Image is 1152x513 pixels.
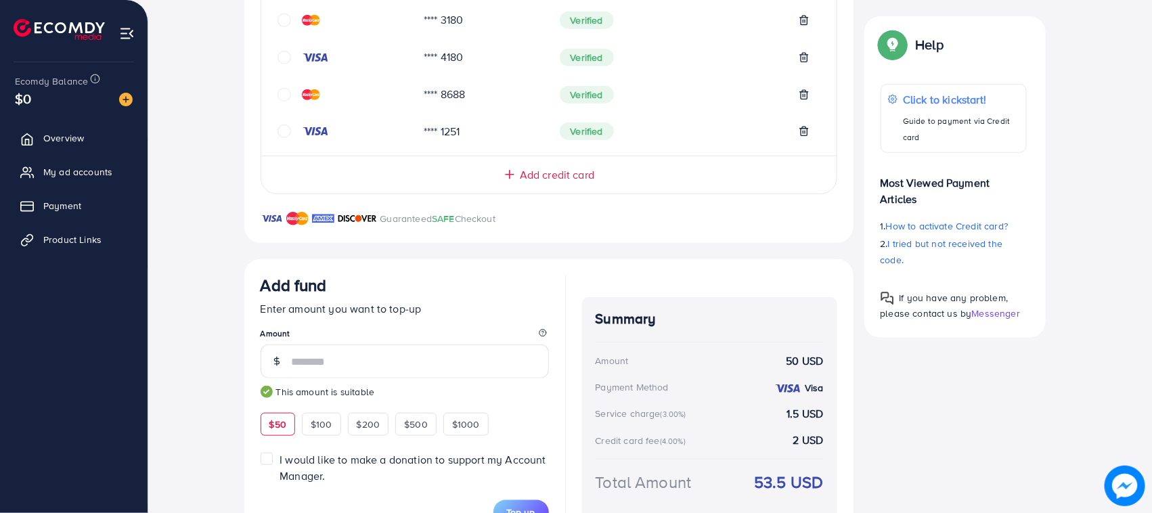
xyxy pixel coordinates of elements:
span: $50 [269,418,286,431]
div: Amount [596,354,629,367]
span: How to activate Credit card? [886,219,1008,233]
div: Credit card fee [596,434,690,447]
small: (4.00%) [660,436,686,447]
span: Messenger [972,307,1020,320]
span: If you have any problem, please contact us by [881,291,1009,320]
p: 2. [881,236,1027,268]
svg: circle [278,88,291,102]
span: $500 [404,418,428,431]
svg: circle [278,51,291,64]
a: Product Links [10,226,137,253]
img: Popup guide [881,32,905,57]
img: brand [286,210,309,227]
img: brand [312,210,334,227]
span: Verified [560,86,614,104]
img: guide [261,386,273,398]
img: image [1108,469,1142,503]
img: credit [302,126,329,137]
span: $200 [357,418,380,431]
a: My ad accounts [10,158,137,185]
img: brand [338,210,377,227]
img: Popup guide [881,292,894,305]
span: $100 [311,418,332,431]
p: Guide to payment via Credit card [903,113,1019,146]
img: menu [119,26,135,41]
span: Payment [43,199,81,213]
span: I would like to make a donation to support my Account Manager. [280,452,546,483]
span: Verified [560,122,614,140]
span: Overview [43,131,84,145]
img: credit [302,89,320,100]
a: Payment [10,192,137,219]
strong: 2 USD [793,432,824,448]
span: Add credit card [520,167,594,183]
a: Overview [10,125,137,152]
p: Enter amount you want to top-up [261,300,549,317]
div: Payment Method [596,380,669,394]
img: credit [302,15,320,26]
h3: Add fund [261,275,327,295]
span: $1000 [452,418,480,431]
img: credit [774,383,801,394]
div: Service charge [596,407,690,420]
span: Ecomdy Balance [15,74,88,88]
strong: Visa [805,381,824,395]
p: 1. [881,218,1027,234]
span: Verified [560,49,614,66]
strong: 53.5 USD [754,470,823,494]
strong: 50 USD [787,353,824,369]
strong: 1.5 USD [787,406,823,422]
p: Click to kickstart! [903,91,1019,108]
span: Verified [560,12,614,29]
span: Product Links [43,233,102,246]
img: credit [302,52,329,63]
svg: circle [278,125,291,138]
p: Guaranteed Checkout [380,210,496,227]
p: Most Viewed Payment Articles [881,164,1027,207]
img: brand [261,210,283,227]
div: Total Amount [596,470,692,494]
span: $0 [15,89,31,108]
span: SAFE [432,212,455,225]
small: This amount is suitable [261,385,549,399]
span: I tried but not received the code. [881,237,1003,267]
small: (3.00%) [661,409,686,420]
p: Help [916,37,944,53]
h4: Summary [596,311,824,328]
img: logo [14,19,105,40]
svg: circle [278,14,291,27]
img: image [119,93,133,106]
span: My ad accounts [43,165,112,179]
legend: Amount [261,328,549,344]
